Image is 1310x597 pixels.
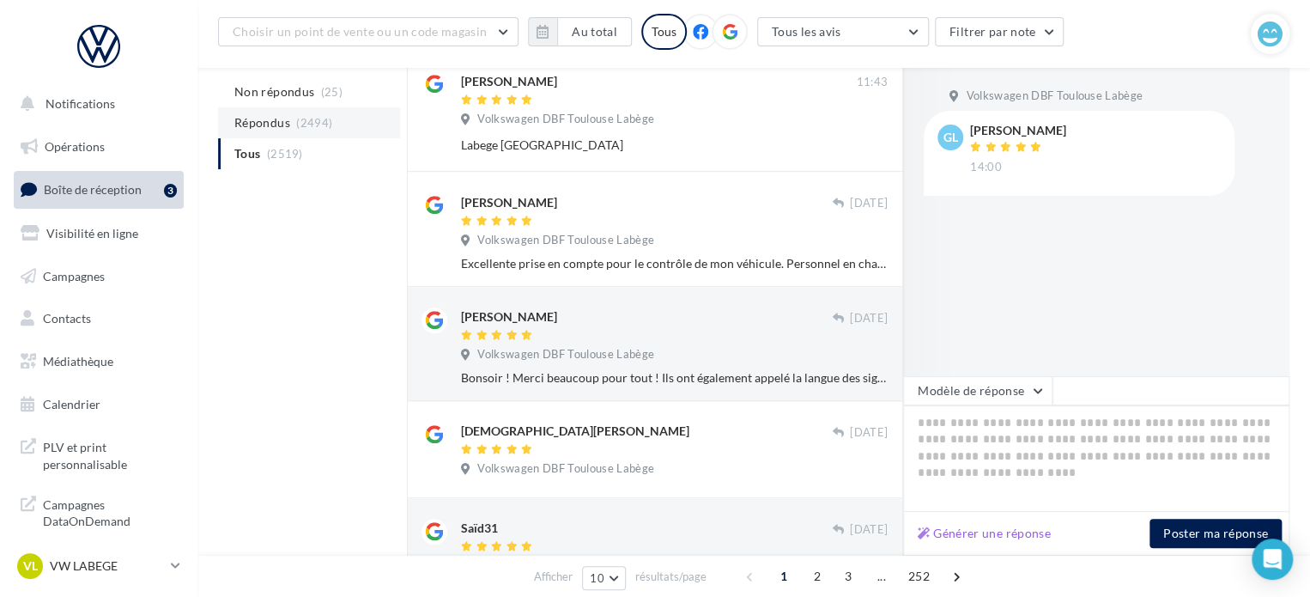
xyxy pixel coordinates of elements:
div: [PERSON_NAME] [461,194,557,211]
div: [PERSON_NAME] [461,73,557,90]
span: résultats/page [635,569,707,585]
span: Boîte de réception [44,182,142,197]
button: Notifications [10,86,180,122]
span: [DATE] [850,311,888,326]
span: [DATE] [850,425,888,441]
span: 3 [834,563,862,590]
div: Labege [GEOGRAPHIC_DATA] [461,137,776,154]
span: Campagnes DataOnDemand [43,493,177,530]
a: Contacts [10,301,187,337]
span: Médiathèque [43,354,113,369]
a: Visibilité en ligne [10,216,187,252]
span: 252 [901,563,937,590]
div: Saïd31 [461,520,498,537]
span: 11:43 [856,75,888,90]
a: Médiathèque [10,344,187,380]
div: [PERSON_NAME] [461,308,557,326]
div: [PERSON_NAME] [970,125,1066,137]
div: 3 [164,184,177,198]
a: VL VW LABEGE [14,550,184,582]
span: Répondus [234,114,290,131]
a: Campagnes [10,259,187,295]
button: Au total [528,17,632,46]
span: (25) [321,85,343,99]
div: Open Intercom Messenger [1252,539,1293,580]
span: Volkswagen DBF Toulouse Labège [477,461,654,477]
span: Volkswagen DBF Toulouse Labège [477,347,654,362]
span: 10 [590,571,604,585]
span: Non répondus [234,83,314,101]
span: Tous les avis [772,24,841,39]
span: [DATE] [850,196,888,211]
span: Campagnes [43,268,105,283]
button: Au total [557,17,632,46]
div: [DEMOGRAPHIC_DATA][PERSON_NAME] [461,423,689,440]
span: Choisir un point de vente ou un code magasin [233,24,487,39]
span: Contacts [43,311,91,326]
span: Notifications [45,96,115,111]
button: Tous les avis [757,17,929,46]
a: PLV et print personnalisable [10,429,187,479]
span: ... [868,563,895,590]
span: Afficher [534,569,573,585]
span: (2494) [296,116,332,130]
span: Gl [943,129,958,146]
span: 14:00 [970,160,1002,175]
p: VW LABEGE [50,557,164,575]
span: Volkswagen DBF Toulouse Labège [966,88,1143,104]
a: Calendrier [10,387,187,423]
div: Bonsoir ! Merci beaucoup pour tout ! Ils ont également appelé la langue des signes en français. P... [461,369,888,387]
a: Campagnes DataOnDemand [10,486,187,537]
button: Poster ma réponse [1149,519,1282,548]
a: Boîte de réception3 [10,171,187,208]
button: Filtrer par note [935,17,1064,46]
span: 2 [804,563,831,590]
span: 1 [770,563,798,590]
span: Volkswagen DBF Toulouse Labège [477,233,654,248]
div: Excellente prise en compte pour le contrôle de mon véhicule. Personnel en charge très pédagogue. [461,255,888,272]
span: VL [23,557,38,575]
button: Modèle de réponse [903,376,1052,405]
span: Opérations [45,139,105,154]
span: Calendrier [43,397,100,411]
span: Visibilité en ligne [46,226,138,241]
button: 10 [582,566,626,590]
button: Générer une réponse [911,523,1058,544]
span: PLV et print personnalisable [43,436,177,472]
div: Tous [641,14,687,50]
span: [DATE] [850,522,888,538]
button: Choisir un point de vente ou un code magasin [218,17,519,46]
span: Volkswagen DBF Toulouse Labège [477,112,654,127]
a: Opérations [10,129,187,165]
